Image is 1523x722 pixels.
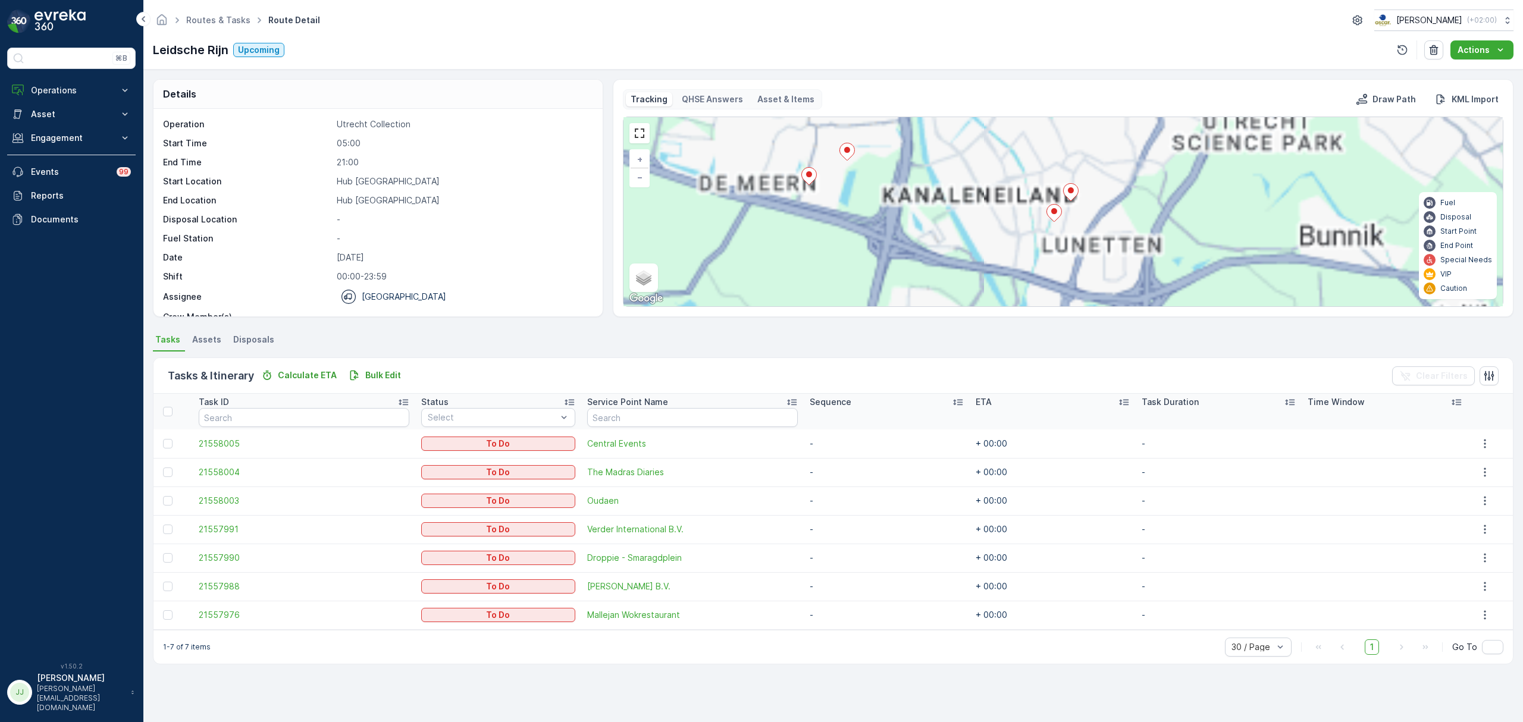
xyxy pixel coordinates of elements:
td: - [1136,429,1302,458]
p: Disposal Location [163,214,332,225]
span: 1 [1365,639,1379,655]
p: - [337,311,590,323]
a: Verder International B.V. [587,523,798,535]
p: Bulk Edit [365,369,401,381]
span: 21557991 [199,523,409,535]
p: Utrecht Collection [337,118,590,130]
td: + 00:00 [970,429,1136,458]
p: Asset [31,108,112,120]
p: - [337,214,590,225]
p: [GEOGRAPHIC_DATA] [362,291,446,303]
p: Select [428,412,557,423]
p: Draw Path [1372,93,1416,105]
span: Assets [192,334,221,346]
td: - [1136,601,1302,629]
p: Documents [31,214,131,225]
button: To Do [421,465,575,479]
p: Operations [31,84,112,96]
button: Engagement [7,126,136,150]
a: Sanju Roshin B.V. [587,580,798,592]
p: 1-7 of 7 items [163,642,211,652]
p: Leidsche Rijn [153,41,228,59]
td: - [804,458,970,486]
a: Droppie - Smaragdplein [587,552,798,564]
p: To Do [486,552,510,564]
p: Details [163,87,196,101]
p: Task ID [199,396,229,408]
span: Mallejan Wokrestaurant [587,609,798,621]
p: Hub [GEOGRAPHIC_DATA] [337,194,590,206]
div: Toggle Row Selected [163,439,173,448]
td: + 00:00 [970,515,1136,544]
button: [PERSON_NAME](+02:00) [1374,10,1513,31]
a: Routes & Tasks [186,15,250,25]
span: v 1.50.2 [7,663,136,670]
button: To Do [421,494,575,508]
td: - [804,601,970,629]
p: End Point [1440,241,1473,250]
p: Start Time [163,137,332,149]
button: KML Import [1430,92,1503,106]
a: 21558004 [199,466,409,478]
p: Tracking [631,93,668,105]
span: Route Detail [266,14,322,26]
button: JJ[PERSON_NAME][PERSON_NAME][EMAIL_ADDRESS][DOMAIN_NAME] [7,672,136,712]
span: The Madras Diaries [587,466,798,478]
td: - [804,429,970,458]
p: Caution [1440,284,1467,293]
button: Bulk Edit [344,368,406,382]
div: Toggle Row Selected [163,467,173,477]
p: KML Import [1452,93,1499,105]
p: Crew Member(s) [163,311,332,323]
p: To Do [486,609,510,621]
button: Asset [7,102,136,126]
p: ETA [976,396,992,408]
a: Homepage [155,18,168,28]
input: Search [199,408,409,427]
td: - [1136,458,1302,486]
img: basis-logo_rgb2x.png [1374,14,1392,27]
button: Draw Path [1351,92,1421,106]
p: Assignee [163,291,202,303]
td: - [1136,515,1302,544]
p: Hub [GEOGRAPHIC_DATA] [337,175,590,187]
a: 21558003 [199,495,409,507]
a: Open this area in Google Maps (opens a new window) [626,291,666,306]
td: - [804,544,970,572]
p: [PERSON_NAME] [37,672,125,684]
a: Zoom Out [631,168,648,186]
button: To Do [421,608,575,622]
td: - [804,515,970,544]
p: [PERSON_NAME][EMAIL_ADDRESS][DOMAIN_NAME] [37,684,125,712]
p: Special Needs [1440,255,1492,265]
span: + [637,154,643,164]
a: View Fullscreen [631,124,648,142]
button: Operations [7,79,136,102]
td: - [1136,486,1302,515]
button: To Do [421,551,575,565]
span: 21557990 [199,552,409,564]
p: To Do [486,466,510,478]
p: VIP [1440,269,1452,279]
p: Actions [1458,44,1490,56]
p: Shift [163,271,332,282]
td: + 00:00 [970,544,1136,572]
span: Disposals [233,334,274,346]
button: To Do [421,437,575,451]
td: - [804,486,970,515]
a: Events99 [7,160,136,184]
div: Toggle Row Selected [163,496,173,506]
p: 21:00 [337,156,590,168]
a: 21558005 [199,438,409,450]
p: Fuel [1440,198,1455,208]
button: To Do [421,522,575,536]
p: Reports [31,190,131,202]
a: 21557976 [199,609,409,621]
p: To Do [486,438,510,450]
span: Central Events [587,438,798,450]
a: 21557988 [199,580,409,592]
